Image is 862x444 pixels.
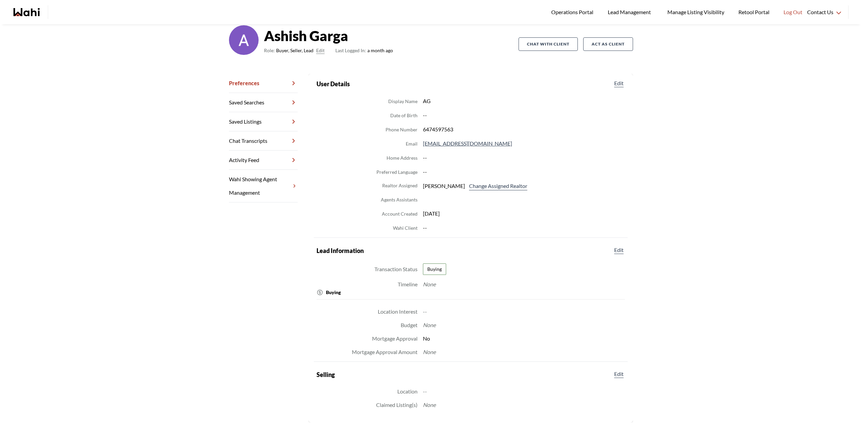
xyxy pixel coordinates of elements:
[378,308,418,316] dt: Location Interest
[229,25,259,55] img: ACg8ocJfXjQJqk-VdCRi4Zn_A1soJ6wSTa2YKqJopdld8hicvzBeJw=s96-c
[229,151,298,170] a: Activity Feed
[423,209,625,218] dd: [DATE]
[613,246,625,254] button: Edit
[551,8,596,17] span: Operations Portal
[382,210,418,218] dt: Account Created
[423,387,427,395] div: --
[423,321,436,329] div: None
[229,112,298,131] a: Saved Listings
[423,348,436,356] div: None
[335,46,393,55] span: a month ago
[423,153,625,162] dd: --
[519,37,578,51] button: Chat with client
[229,74,298,93] a: Preferences
[229,131,298,151] a: Chat Transcripts
[386,126,418,134] dt: Phone Number
[382,182,418,190] dt: Realtor Assigned
[317,79,350,89] h2: User Details
[398,280,418,288] dt: Timeline
[387,154,418,162] dt: Home Address
[468,182,529,190] button: Change Assigned Realtor
[376,401,418,409] dt: Claimed Listing(s)
[406,140,418,148] dt: Email
[784,8,802,17] span: Log Out
[229,170,298,202] a: Wahi Showing Agent Management
[423,280,436,288] div: None
[352,348,418,356] dt: Mortgage Approval Amount
[388,97,418,105] dt: Display Name
[264,46,275,55] span: Role:
[401,321,418,329] dt: Budget
[427,265,442,273] span: Buying
[613,370,625,378] button: Edit
[423,97,625,105] dd: AG
[423,125,625,134] dd: 6474597563
[317,370,335,379] h2: Selling
[316,46,325,55] button: Edit
[374,265,418,273] dt: Transaction Status
[381,196,418,204] dt: Agents Assistants
[423,335,625,343] dd: No
[423,223,625,232] dd: --
[423,182,465,190] span: [PERSON_NAME]
[390,112,418,120] dt: Date of Birth
[423,167,625,176] dd: --
[397,387,418,395] dt: Location
[372,335,418,343] dt: Mortgage Approval
[423,111,625,120] dd: --
[738,8,771,17] span: Retool Portal
[13,8,40,16] a: Wahi homepage
[335,47,366,53] span: Last Logged In:
[326,288,341,296] h3: Buying
[613,79,625,87] button: Edit
[423,139,625,148] dd: [EMAIL_ADDRESS][DOMAIN_NAME]
[317,246,364,255] h2: Lead Information
[229,93,298,112] a: Saved Searches
[393,224,418,232] dt: Wahi Client
[583,37,633,51] button: Act as Client
[423,401,625,409] div: None
[423,308,427,316] div: --
[376,168,418,176] dt: Preferred Language
[264,26,393,46] strong: Ashish Garga
[665,8,726,17] span: Manage Listing Visibility
[608,8,653,17] span: Lead Management
[276,46,313,55] span: Buyer, Seller, Lead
